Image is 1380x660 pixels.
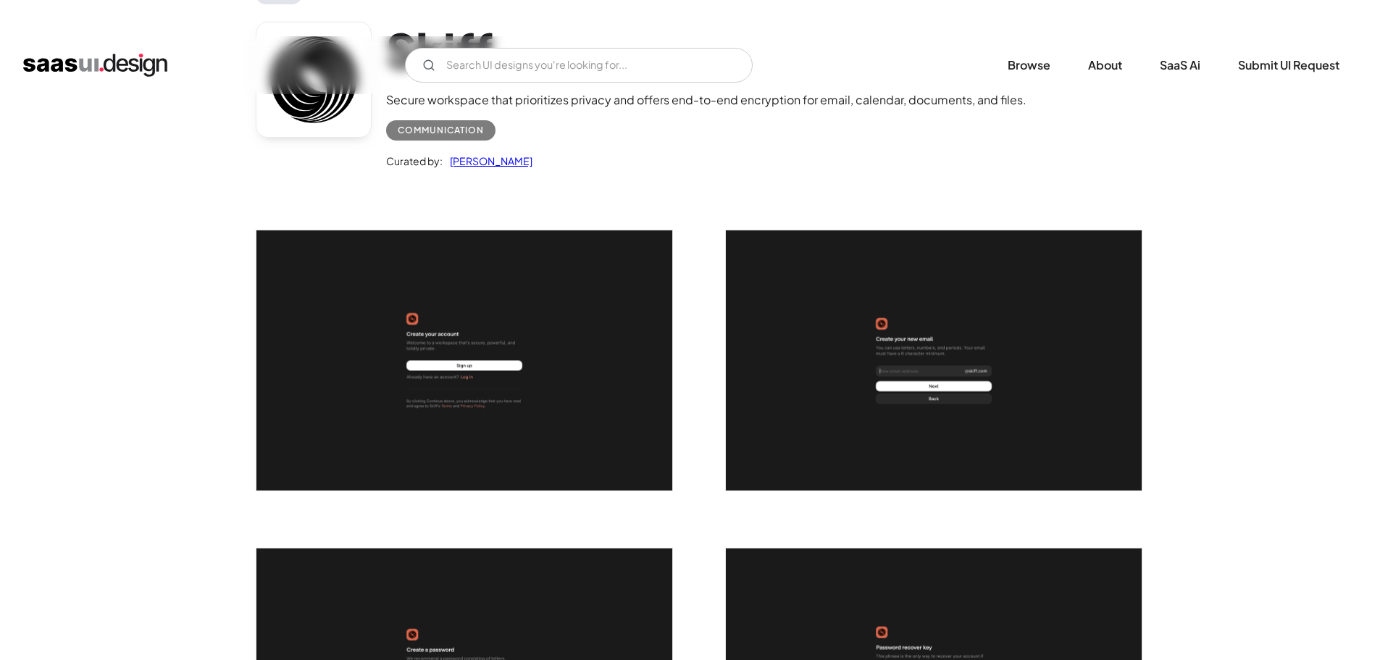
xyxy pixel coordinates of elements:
[405,48,753,83] form: Email Form
[256,230,672,490] a: open lightbox
[1221,49,1357,81] a: Submit UI Request
[990,49,1068,81] a: Browse
[386,152,443,170] div: Curated by:
[726,230,1142,490] img: 641c4861af215e87c3c5ee6a_Skiff%20Create%20Email%20Screen.png
[726,230,1142,490] a: open lightbox
[405,48,753,83] input: Search UI designs you're looking for...
[23,54,167,77] a: home
[386,91,1026,109] div: Secure workspace that prioritizes privacy and offers end-to-end encryption for email, calendar, d...
[443,152,532,170] a: [PERSON_NAME]
[1142,49,1218,81] a: SaaS Ai
[1071,49,1139,81] a: About
[386,22,1026,78] h1: Skiff
[256,230,672,490] img: 641c4846e898e625f5f46313_Skiff%20Welcome%20Screen.png
[398,122,484,139] div: Communication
